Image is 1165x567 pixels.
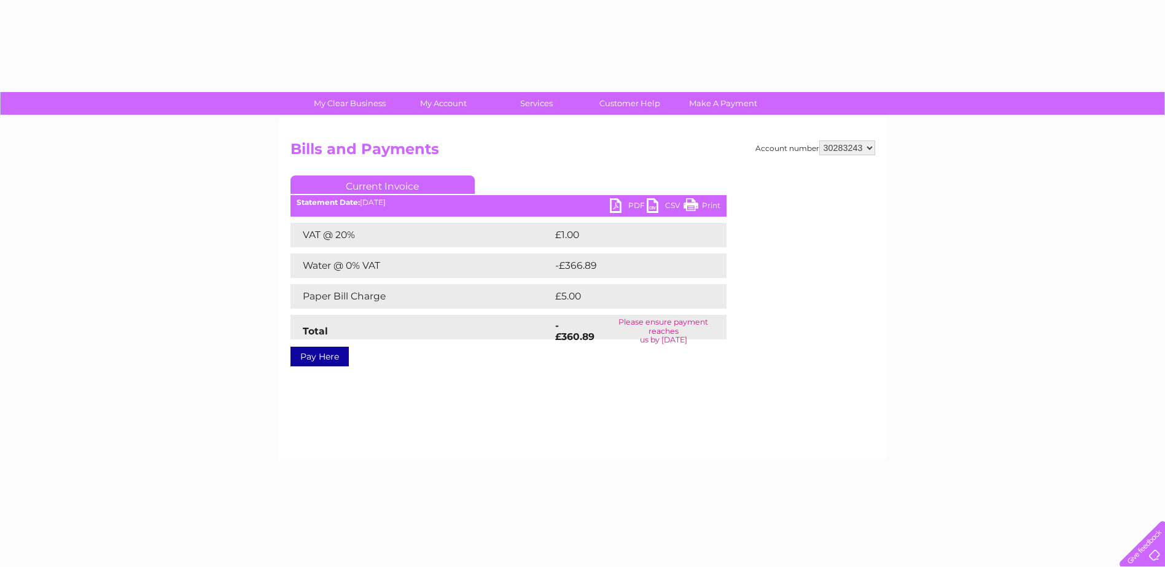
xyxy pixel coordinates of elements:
a: Print [684,198,720,216]
td: £5.00 [552,284,698,309]
strong: -£360.89 [555,320,594,342]
td: £1.00 [552,223,697,247]
a: Current Invoice [290,175,475,194]
h2: Bills and Payments [290,141,875,164]
strong: Total [303,325,328,337]
a: Services [486,92,587,115]
td: VAT @ 20% [290,223,552,247]
td: -£366.89 [552,253,707,278]
a: My Account [392,92,494,115]
a: PDF [610,198,647,216]
div: [DATE] [290,198,727,207]
td: Please ensure payment reaches us by [DATE] [601,315,726,347]
div: Account number [755,141,875,155]
a: Pay Here [290,347,349,366]
a: Make A Payment [672,92,774,115]
a: My Clear Business [299,92,400,115]
a: Customer Help [579,92,680,115]
a: CSV [647,198,684,216]
b: Statement Date: [297,198,360,207]
td: Water @ 0% VAT [290,253,552,278]
td: Paper Bill Charge [290,284,552,309]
